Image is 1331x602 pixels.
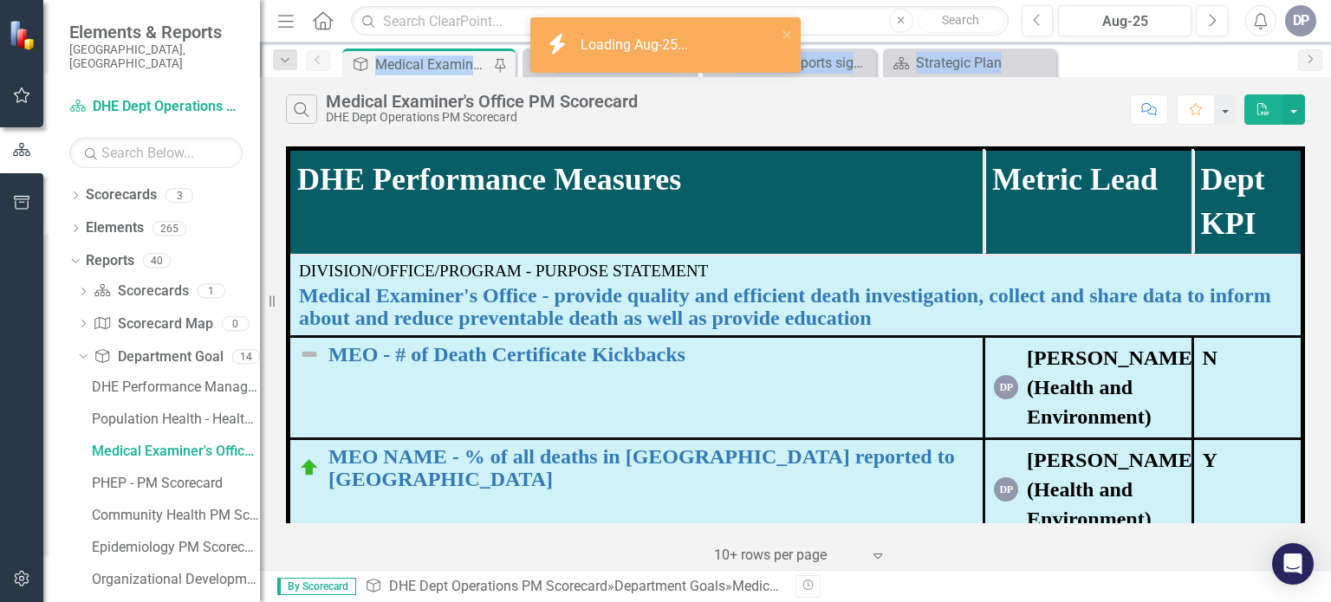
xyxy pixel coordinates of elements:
a: Scorecards [86,185,157,205]
a: Department Goals [614,578,725,594]
a: Reports [86,251,134,271]
div: Population Health - Health Equity PM Scorecard [92,411,260,427]
span: Y [1203,449,1217,471]
a: MEO NAME - % of all deaths in [GEOGRAPHIC_DATA] reported to [GEOGRAPHIC_DATA] [328,445,974,491]
a: Department Goal [94,347,223,367]
td: Double-Click to Edit Right Click for Context Menu [289,255,1303,336]
div: Organizational Development PM Scorecard [92,572,260,587]
div: [PERSON_NAME] (Health and Environment) [1027,445,1199,534]
div: DHE Dept Operations PM Scorecard [326,111,638,124]
a: Strategic Plan [887,52,1052,74]
div: Epidemiology PM Scorecard [92,540,260,555]
div: DP [994,477,1018,502]
div: DHE Performance Management Scorecard - Top Level [92,379,260,395]
div: [PERSON_NAME] (Health and Environment) [1027,343,1199,432]
div: Medical Examiner's Office PM Scorecard [92,443,260,459]
a: DHE Dept Operations PM Scorecard [389,578,607,594]
div: Medical Examiner's Office PM Scorecard [375,54,490,75]
a: Medical Examiner's Office PM Scorecard [88,437,260,464]
input: Search ClearPoint... [351,6,1008,36]
div: 1 [198,284,225,299]
input: Search Below... [69,138,243,168]
div: Medical Examiner's Office PM Scorecard [326,92,638,111]
span: By Scorecard [277,578,356,595]
div: Aug-25 [1064,11,1185,32]
a: PHEP - PM Scorecard [88,469,260,496]
div: Strategic Plan [916,52,1052,74]
div: 0 [222,316,250,331]
a: Organizational Development PM Scorecard [88,565,260,592]
a: DHE Performance Management Scorecard - Top Level [88,372,260,400]
button: DP [1285,5,1316,36]
a: Scorecard Map [94,314,212,334]
div: Community Health PM Scorecard [92,508,260,523]
div: 3 [166,188,193,203]
img: On Target [299,457,320,478]
a: Epidemiology PM Scorecard [88,533,260,560]
div: 265 [153,221,186,236]
a: MEO - # of Death Certificate Kickbacks [328,343,974,366]
td: Double-Click to Edit [984,336,1193,438]
div: Open Intercom Messenger [1272,543,1314,585]
div: 40 [143,254,171,269]
div: PHEP - PM Scorecard [92,476,260,491]
td: Double-Click to Edit [1192,438,1302,541]
td: Double-Click to Edit [1192,336,1302,438]
small: [GEOGRAPHIC_DATA], [GEOGRAPHIC_DATA] [69,42,243,71]
div: Loading Aug-25... [581,36,692,55]
span: Elements & Reports [69,22,243,42]
td: Double-Click to Edit Right Click for Context Menu [289,438,984,541]
a: Scorecards [94,282,188,301]
div: 14 [232,349,260,364]
a: Elements [86,218,144,238]
button: Aug-25 [1058,5,1191,36]
img: ClearPoint Strategy [9,20,39,50]
td: Double-Click to Edit Right Click for Context Menu [289,336,984,438]
span: N [1203,346,1217,369]
a: DHE Dept Operations PM Scorecard [69,97,243,117]
img: Not Defined [299,344,320,365]
button: Search [918,9,1004,33]
button: close [782,24,794,44]
div: Division/Office/Program - Purpose Statement [299,262,1292,280]
div: Medical Examiner's Office PM Scorecard [732,578,978,594]
div: DP [994,375,1018,399]
a: Community Health PM Scorecard [88,501,260,528]
span: Search [942,13,979,27]
a: Population Health - Health Equity PM Scorecard [88,405,260,432]
a: Medical Examiner's Office - provide quality and efficient death investigation, collect and share ... [299,284,1292,330]
td: Double-Click to Edit [984,438,1193,541]
div: » » [365,577,782,597]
